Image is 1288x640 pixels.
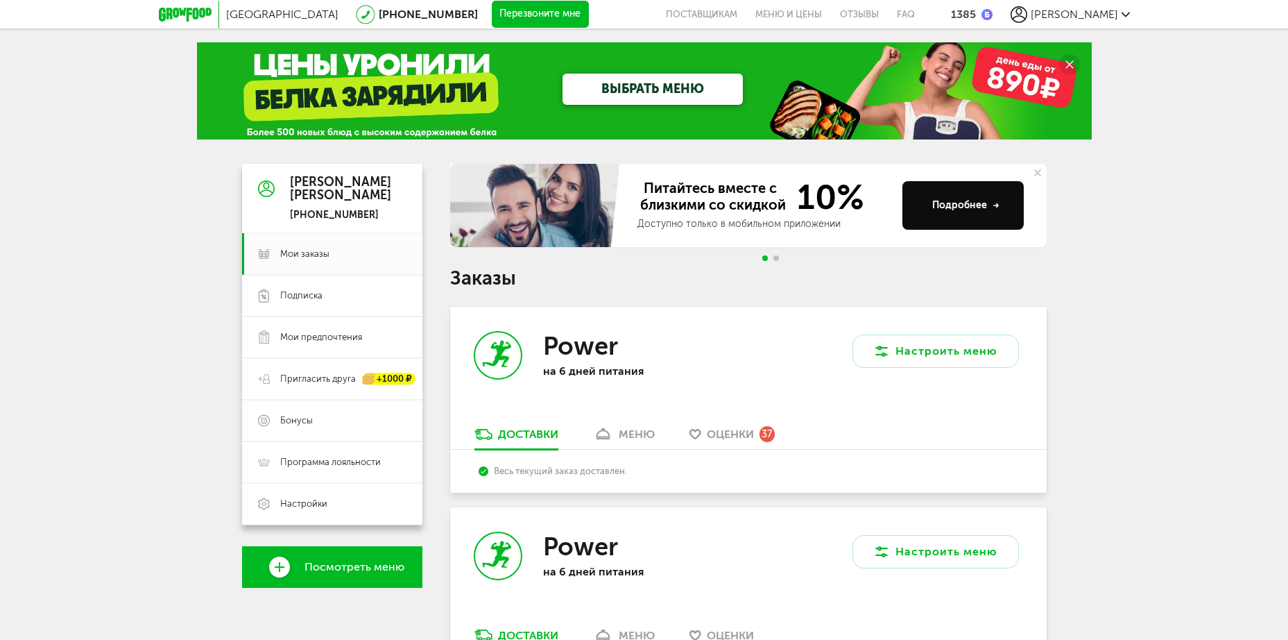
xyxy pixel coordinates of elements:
a: Посмотреть меню [242,546,422,588]
div: 1385 [951,8,976,21]
span: 10% [789,180,864,214]
a: ВЫБРАТЬ МЕНЮ [563,74,743,105]
h1: Заказы [450,269,1047,287]
span: Бонусы [280,414,313,427]
a: [PHONE_NUMBER] [379,8,478,21]
img: family-banner.579af9d.jpg [450,164,624,247]
div: Весь текущий заказ доставлен. [479,466,1017,476]
p: на 6 дней питания [543,364,723,378]
h3: Power [543,331,618,361]
p: на 6 дней питания [543,565,723,578]
a: Настройки [242,483,422,525]
a: Мои предпочтения [242,317,422,358]
div: Доставки [498,428,558,441]
button: Настроить меню [852,535,1019,569]
span: Пригласить друга [280,373,356,385]
a: Доставки [467,427,565,449]
button: Подробнее [902,181,1024,230]
span: Настройки [280,498,327,510]
div: меню [619,428,655,441]
img: bonus_b.cdccf46.png [981,9,993,20]
span: [PERSON_NAME] [1031,8,1118,21]
a: Программа лояльности [242,441,422,483]
span: Посмотреть меню [304,561,404,573]
span: Мои заказы [280,248,329,260]
button: Настроить меню [852,335,1019,368]
button: Перезвоните мне [492,1,589,28]
a: меню [586,427,662,449]
a: Мои заказы [242,233,422,275]
div: Доступно только в мобильном приложении [637,217,891,231]
span: Питайтесь вместе с близкими со скидкой [637,180,789,214]
span: Go to slide 1 [762,255,768,261]
a: Бонусы [242,400,422,441]
a: Пригласить друга +1000 ₽ [242,358,422,400]
span: [GEOGRAPHIC_DATA] [226,8,338,21]
a: Подписка [242,275,422,317]
div: [PHONE_NUMBER] [290,209,391,221]
span: Оценки [707,428,754,441]
span: Мои предпочтения [280,331,362,344]
div: +1000 ₽ [363,373,415,385]
span: Подписка [280,289,323,302]
div: Подробнее [932,199,999,212]
div: [PERSON_NAME] [PERSON_NAME] [290,176,391,203]
span: Программа лояльности [280,456,381,469]
div: 37 [759,426,775,441]
a: Оценки 37 [682,427,782,449]
h3: Power [543,532,618,562]
span: Go to slide 2 [773,255,779,261]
